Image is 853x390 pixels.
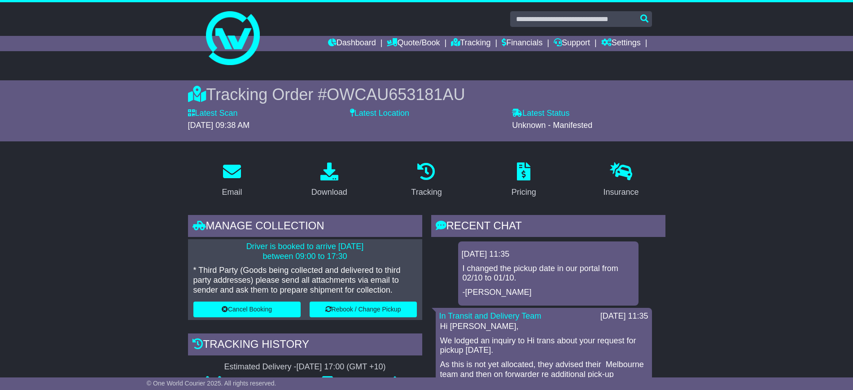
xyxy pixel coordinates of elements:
p: Driver is booked to arrive [DATE] between 09:00 to 17:30 [193,242,417,261]
span: OWCAU653181AU [327,85,465,104]
div: Tracking history [188,333,422,358]
span: © One World Courier 2025. All rights reserved. [147,380,276,387]
a: Support [554,36,590,51]
button: Cancel Booking [193,302,301,317]
label: Latest Scan [188,109,238,118]
div: Insurance [604,186,639,198]
a: Quote/Book [387,36,440,51]
div: Download [311,186,347,198]
div: Manage collection [188,215,422,239]
p: Hi [PERSON_NAME], [440,322,647,332]
span: Unknown - Manifested [512,121,592,130]
a: Pricing [506,159,542,202]
div: [DATE] 11:35 [600,311,648,321]
p: As this is not yet allocated, they advised their Melbourne team and then on forwarder re addition... [440,360,647,389]
span: [DATE] 09:38 AM [188,121,250,130]
a: Download [306,159,353,202]
a: Settings [601,36,641,51]
label: Latest Status [512,109,569,118]
a: Dashboard [328,36,376,51]
label: Latest Location [350,109,409,118]
div: Tracking Order # [188,85,665,104]
p: * Third Party (Goods being collected and delivered to third party addresses) please send all atta... [193,266,417,295]
div: [DATE] 17:00 (GMT +10) [297,362,386,372]
p: We lodged an inquiry to Hi trans about your request for pickup [DATE]. [440,336,647,355]
div: Estimated Delivery - [188,362,422,372]
a: Email [216,159,248,202]
a: Tracking [451,36,490,51]
a: Tracking [405,159,447,202]
div: Pricing [512,186,536,198]
p: I changed the pickup date in our portal from 02/10 to 01/10. [463,264,634,283]
div: RECENT CHAT [431,215,665,239]
button: Rebook / Change Pickup [310,302,417,317]
div: [DATE] 11:35 [462,250,635,259]
a: In Transit and Delivery Team [439,311,542,320]
div: Email [222,186,242,198]
a: Insurance [598,159,645,202]
div: Tracking [411,186,442,198]
a: Financials [502,36,542,51]
p: -[PERSON_NAME] [463,288,634,298]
